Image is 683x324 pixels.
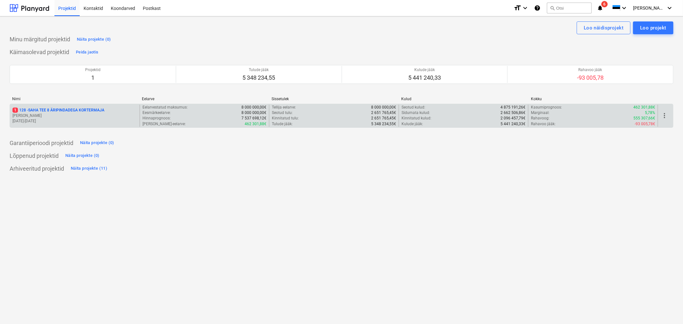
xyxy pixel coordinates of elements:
div: Sissetulek [272,97,396,101]
p: Projektid [85,67,101,73]
p: 128 - SAHA TEE 8 ÄRIPINDADEGA KORTERMAJA [12,108,104,113]
span: 1 [12,108,18,113]
p: Rahavoog : [531,116,549,121]
div: 1128 -SAHA TEE 8 ÄRIPINDADEGA KORTERMAJA[PERSON_NAME][DATE]-[DATE] [12,108,137,124]
div: Loo projekt [640,24,666,32]
p: 7 537 698,12€ [241,116,266,121]
p: 4 875 191,26€ [500,105,525,110]
div: Eelarve [142,97,266,101]
p: 5 348 234,55 [242,74,275,82]
p: 8 000 000,00€ [371,105,396,110]
p: Kinnitatud kulud : [402,116,431,121]
p: 462 301,88€ [245,121,266,127]
span: search [550,5,555,11]
div: Peida jaotis [76,49,98,56]
p: 2 662 506,86€ [500,110,525,116]
p: 5 441 240,33 [408,74,441,82]
p: [PERSON_NAME]-eelarve : [142,121,186,127]
p: Minu märgitud projektid [10,36,70,43]
p: Kinnitatud tulu : [272,116,299,121]
div: Näita projekte (0) [65,152,100,159]
button: Otsi [547,3,592,13]
p: 2 651 765,45€ [371,116,396,121]
button: Näita projekte (0) [64,151,101,161]
p: Kasumiprognoos : [531,105,562,110]
iframe: Chat Widget [651,293,683,324]
span: 6 [601,1,608,7]
p: [DATE] - [DATE] [12,118,137,124]
p: [PERSON_NAME] [12,113,137,118]
p: -93 005,78 [577,74,604,82]
p: Kulude jääk : [402,121,423,127]
i: keyboard_arrow_down [666,4,673,12]
p: 5 441 240,33€ [500,121,525,127]
p: Tulude jääk [242,67,275,73]
button: Peida jaotis [74,47,100,57]
button: Näita projekte (11) [69,164,109,174]
span: [PERSON_NAME] [633,5,665,11]
p: Sidumata kulud : [402,110,430,116]
div: Kulud [401,97,526,101]
div: Näita projekte (0) [77,36,111,43]
p: 5 348 234,55€ [371,121,396,127]
span: more_vert [661,112,668,119]
button: Näita projekte (0) [75,34,113,45]
div: Näita projekte (0) [80,139,114,147]
p: 2 096 457,79€ [500,116,525,121]
p: Garantiiperioodi projektid [10,139,73,147]
p: 8 000 000,00€ [241,105,266,110]
p: -93 005,78€ [635,121,655,127]
div: Näita projekte (11) [71,165,107,172]
i: Abikeskus [534,4,541,12]
i: keyboard_arrow_down [620,4,628,12]
p: Seotud kulud : [402,105,425,110]
p: Seotud tulu : [272,110,293,116]
div: Kokku [531,97,655,101]
button: Näita projekte (0) [78,138,116,148]
p: 1 [85,74,101,82]
p: Kulude jääk [408,67,441,73]
button: Loo projekt [633,21,673,34]
i: notifications [597,4,603,12]
p: 555 307,66€ [633,116,655,121]
p: Eelarvestatud maksumus : [142,105,188,110]
p: Lõppenud projektid [10,152,59,160]
p: Tellija eelarve : [272,105,296,110]
i: keyboard_arrow_down [521,4,529,12]
button: Loo näidisprojekt [577,21,630,34]
p: Tulude jääk : [272,121,293,127]
p: Rahavoo jääk [577,67,604,73]
p: Marginaal : [531,110,549,116]
div: Loo näidisprojekt [584,24,623,32]
div: Nimi [12,97,137,101]
p: Käimasolevad projektid [10,48,69,56]
p: Rahavoo jääk : [531,121,556,127]
i: format_size [514,4,521,12]
p: 8 000 000,00€ [241,110,266,116]
p: Eesmärkeelarve : [142,110,171,116]
p: Hinnaprognoos : [142,116,171,121]
p: 5,78% [645,110,655,116]
p: 2 651 765,45€ [371,110,396,116]
p: Arhiveeritud projektid [10,165,64,173]
p: 462 301,88€ [633,105,655,110]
